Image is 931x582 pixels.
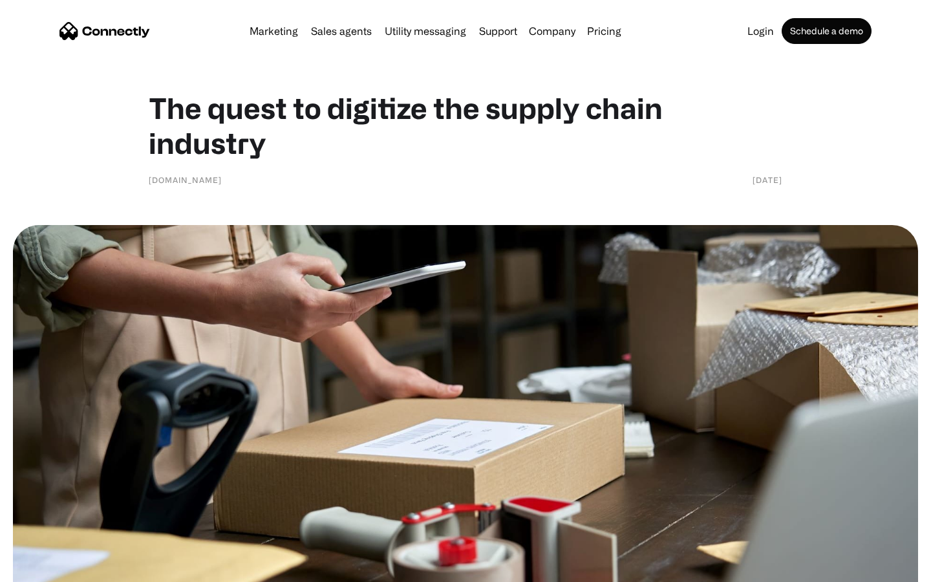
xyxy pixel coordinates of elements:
[753,173,782,186] div: [DATE]
[13,559,78,577] aside: Language selected: English
[26,559,78,577] ul: Language list
[306,26,377,36] a: Sales agents
[782,18,872,44] a: Schedule a demo
[380,26,471,36] a: Utility messaging
[149,173,222,186] div: [DOMAIN_NAME]
[474,26,522,36] a: Support
[582,26,626,36] a: Pricing
[529,22,575,40] div: Company
[742,26,779,36] a: Login
[244,26,303,36] a: Marketing
[149,91,782,160] h1: The quest to digitize the supply chain industry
